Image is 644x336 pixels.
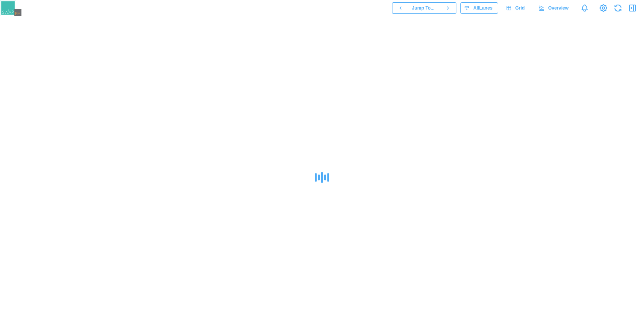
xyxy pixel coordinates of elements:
button: Refresh Grid [613,3,623,13]
button: Jump To... [409,2,440,14]
a: Overview [534,2,574,14]
a: View Project [598,3,609,13]
a: Grid [502,2,530,14]
button: AllLanes [460,2,498,14]
button: Open Drawer [627,3,638,13]
span: All Lanes [473,3,492,13]
a: Notifications [578,2,591,15]
span: Jump To... [412,3,435,13]
span: Overview [548,3,569,13]
span: Grid [515,3,525,13]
